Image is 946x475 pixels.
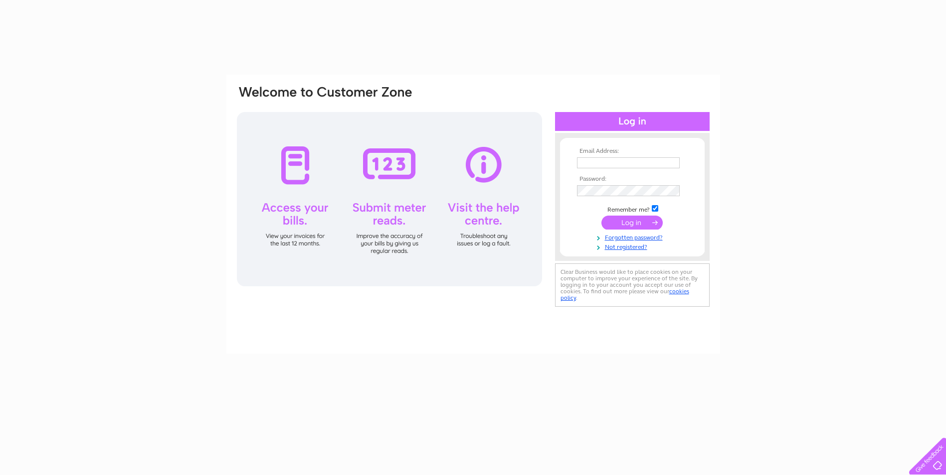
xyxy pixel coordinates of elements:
[574,148,690,155] th: Email Address:
[601,216,663,230] input: Submit
[574,204,690,214] td: Remember me?
[561,288,689,301] a: cookies policy
[577,241,690,251] a: Not registered?
[574,176,690,183] th: Password:
[555,263,710,307] div: Clear Business would like to place cookies on your computer to improve your experience of the sit...
[577,232,690,241] a: Forgotten password?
